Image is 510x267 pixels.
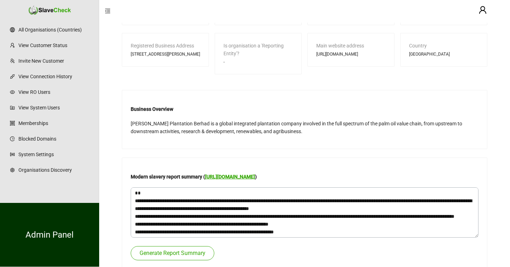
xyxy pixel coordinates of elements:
a: View System Users [18,101,92,115]
span: - [223,59,225,66]
a: System Settings [18,147,92,161]
a: Blocked Domains [18,132,92,146]
a: All Organisations (Countries) [18,23,92,37]
div: Main website address [316,42,386,50]
span: [GEOGRAPHIC_DATA] [409,51,450,58]
a: [URL][DOMAIN_NAME] [205,174,255,180]
div: Registered Business Address [131,42,200,50]
a: View RO Users [18,85,92,99]
a: Invite New Customer [18,54,92,68]
div: Is organisation a 'Reporting Entity'? [223,42,293,57]
span: menu-fold [105,8,110,14]
span: user [478,6,487,14]
a: Organisations Discovery [18,163,92,177]
a: Memberships [18,116,92,130]
div: Country [409,42,478,50]
button: Generate Report Summary [131,246,214,260]
p: [PERSON_NAME] Plantation Berhad is a global integrated plantation company involved in the full sp... [131,120,478,135]
h4: Modern slavery report summary ( ) [131,173,478,181]
h4: Business Overview [131,105,478,113]
span: [URL][DOMAIN_NAME] [316,51,358,58]
span: [STREET_ADDRESS][PERSON_NAME] [131,51,200,58]
a: View Customer Status [18,38,92,52]
span: Generate Report Summary [140,249,205,257]
a: View Connection History [18,69,92,84]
